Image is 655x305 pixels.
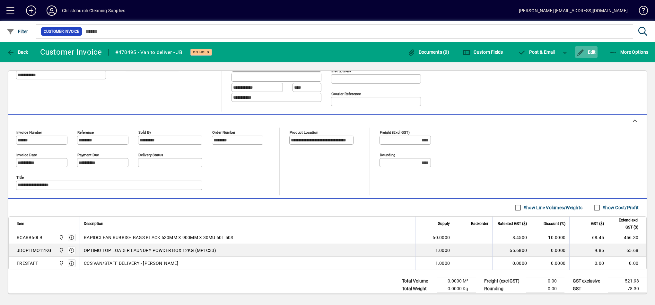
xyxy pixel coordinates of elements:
[290,130,318,135] mat-label: Product location
[526,277,564,285] td: 0.00
[5,46,30,58] button: Back
[608,231,646,244] td: 456.30
[515,46,559,58] button: Post & Email
[331,69,351,73] mat-label: Instructions
[526,285,564,293] td: 0.00
[57,260,65,267] span: Christchurch Cleaning Supplies Ltd
[569,257,608,270] td: 0.00
[193,50,209,54] span: On hold
[138,153,163,157] mat-label: Delivery status
[21,5,41,16] button: Add
[498,220,527,227] span: Rate excl GST ($)
[17,247,51,254] div: JDOPTIMO12KG
[531,231,569,244] td: 10.0000
[77,130,94,135] mat-label: Reference
[331,92,361,96] mat-label: Courier Reference
[7,29,28,34] span: Filter
[609,49,649,55] span: More Options
[16,130,42,135] mat-label: Invoice number
[7,49,28,55] span: Back
[608,257,646,270] td: 0.00
[612,217,638,231] span: Extend excl GST ($)
[461,46,505,58] button: Custom Fields
[115,47,182,58] div: #470495 - Van to deliver - JB
[212,130,235,135] mat-label: Order number
[44,28,79,35] span: Customer Invoice
[380,153,395,157] mat-label: Rounding
[17,260,38,266] div: FRESTAFF
[608,244,646,257] td: 65.68
[435,260,450,266] span: 1.0000
[399,285,437,293] td: Total Weight
[570,285,608,293] td: GST
[84,220,103,227] span: Description
[62,5,125,16] div: Christchurch Cleaning Supplies
[471,220,488,227] span: Backorder
[496,234,527,241] div: 8.4500
[570,293,608,301] td: GST inclusive
[463,49,503,55] span: Custom Fields
[16,175,24,180] mat-label: Title
[577,49,596,55] span: Edit
[17,220,24,227] span: Item
[138,130,151,135] mat-label: Sold by
[432,234,450,241] span: 60.0000
[496,260,527,266] div: 0.0000
[399,277,437,285] td: Total Volume
[40,47,102,57] div: Customer Invoice
[544,220,565,227] span: Discount (%)
[522,204,582,211] label: Show Line Volumes/Weights
[437,285,476,293] td: 0.0000 Kg
[634,1,647,22] a: Knowledge Base
[570,277,608,285] td: GST exclusive
[529,49,532,55] span: P
[406,46,451,58] button: Documents (0)
[41,5,62,16] button: Profile
[591,220,604,227] span: GST ($)
[380,130,410,135] mat-label: Freight (excl GST)
[57,247,65,254] span: Christchurch Cleaning Supplies Ltd
[77,153,99,157] mat-label: Payment due
[601,204,639,211] label: Show Cost/Profit
[569,244,608,257] td: 9.85
[575,46,598,58] button: Edit
[84,234,233,241] span: RAPIDCLEAN RUBBISH BAGS BLACK 630MM X 900MM X 30MU 60L 50S
[5,26,30,37] button: Filter
[531,257,569,270] td: 0.0000
[481,285,526,293] td: Rounding
[608,277,647,285] td: 521.98
[57,234,65,241] span: Christchurch Cleaning Supplies Ltd
[435,247,450,254] span: 1.0000
[17,234,42,241] div: RCARB60LB
[608,285,647,293] td: 78.30
[407,49,449,55] span: Documents (0)
[16,153,37,157] mat-label: Invoice date
[531,244,569,257] td: 0.0000
[519,5,628,16] div: [PERSON_NAME] [EMAIL_ADDRESS][DOMAIN_NAME]
[608,46,650,58] button: More Options
[481,277,526,285] td: Freight (excl GST)
[608,293,647,301] td: 600.28
[84,260,179,266] span: CCS VAN/STAFF DELIVERY - [PERSON_NAME]
[569,231,608,244] td: 68.45
[84,247,216,254] span: OPTIMO TOP LOADER LAUNDRY POWDER BOX 12KG (MPI C33)
[518,49,555,55] span: ost & Email
[496,247,527,254] div: 65.6800
[437,277,476,285] td: 0.0000 M³
[438,220,450,227] span: Supply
